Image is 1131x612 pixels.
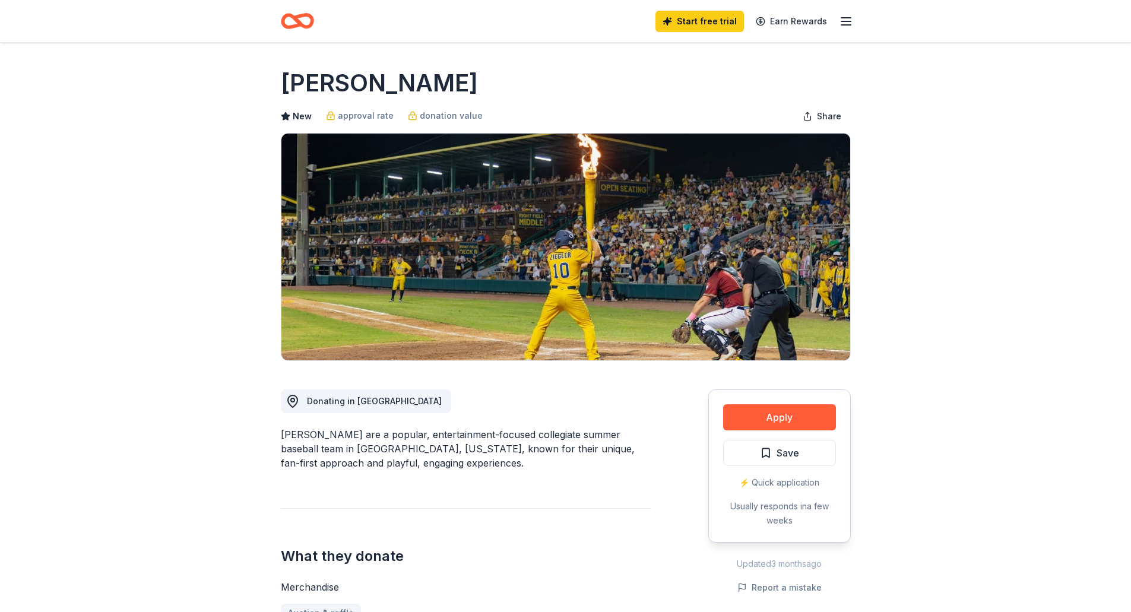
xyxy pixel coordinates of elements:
div: [PERSON_NAME] are a popular, entertainment-focused collegiate summer baseball team in [GEOGRAPHIC... [281,427,651,470]
div: ⚡️ Quick application [723,475,836,490]
span: New [293,109,312,123]
div: Usually responds in a few weeks [723,499,836,528]
span: Share [817,109,841,123]
button: Apply [723,404,836,430]
button: Report a mistake [737,581,822,595]
span: Save [777,445,799,461]
span: Donating in [GEOGRAPHIC_DATA] [307,396,442,406]
img: Image for Savannah Bananas [281,134,850,360]
button: Save [723,440,836,466]
h1: [PERSON_NAME] [281,66,478,100]
button: Share [793,104,851,128]
span: donation value [420,109,483,123]
a: donation value [408,109,483,123]
div: Updated 3 months ago [708,557,851,571]
a: approval rate [326,109,394,123]
a: Start free trial [655,11,744,32]
span: approval rate [338,109,394,123]
h2: What they donate [281,547,651,566]
a: Earn Rewards [749,11,834,32]
a: Home [281,7,314,35]
div: Merchandise [281,580,651,594]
